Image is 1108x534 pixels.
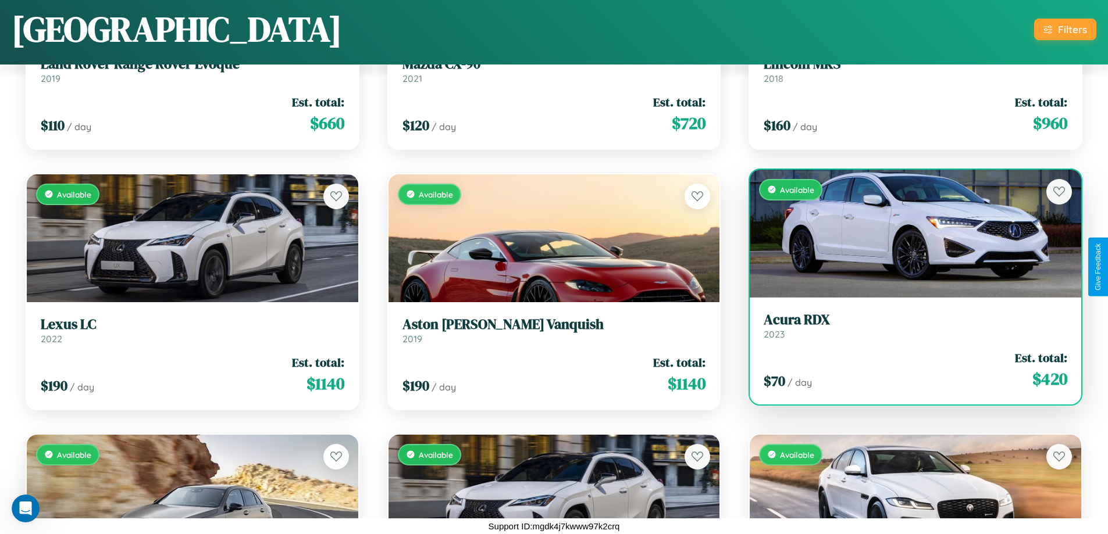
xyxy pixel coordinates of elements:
[1015,94,1067,110] span: Est. total:
[402,316,706,345] a: Aston [PERSON_NAME] Vanquish2019
[41,316,344,333] h3: Lexus LC
[764,56,1067,73] h3: Lincoln MKS
[41,56,344,73] h3: Land Rover Range Rover Evoque
[402,376,429,395] span: $ 190
[307,372,344,395] span: $ 1140
[1033,112,1067,135] span: $ 960
[57,450,91,460] span: Available
[764,311,1067,340] a: Acura RDX2023
[402,316,706,333] h3: Aston [PERSON_NAME] Vanquish
[402,56,706,73] h3: Mazda CX-90
[780,185,814,195] span: Available
[1032,367,1067,390] span: $ 420
[292,354,344,371] span: Est. total:
[402,116,429,135] span: $ 120
[764,116,790,135] span: $ 160
[653,94,706,110] span: Est. total:
[402,56,706,84] a: Mazda CX-902021
[12,5,342,53] h1: [GEOGRAPHIC_DATA]
[419,450,453,460] span: Available
[292,94,344,110] span: Est. total:
[764,56,1067,84] a: Lincoln MKS2018
[764,73,783,84] span: 2018
[780,450,814,460] span: Available
[1015,349,1067,366] span: Est. total:
[764,371,785,390] span: $ 70
[67,121,91,132] span: / day
[41,333,62,345] span: 2022
[793,121,817,132] span: / day
[70,381,94,393] span: / day
[419,189,453,199] span: Available
[432,121,456,132] span: / day
[41,73,60,84] span: 2019
[653,354,706,371] span: Est. total:
[1094,243,1102,291] div: Give Feedback
[764,311,1067,328] h3: Acura RDX
[12,494,40,522] iframe: Intercom live chat
[402,333,422,345] span: 2019
[432,381,456,393] span: / day
[41,376,67,395] span: $ 190
[57,189,91,199] span: Available
[402,73,422,84] span: 2021
[672,112,706,135] span: $ 720
[41,116,65,135] span: $ 110
[1058,23,1087,35] div: Filters
[310,112,344,135] span: $ 660
[668,372,706,395] span: $ 1140
[489,518,620,534] p: Support ID: mgdk4j7kwww97k2crq
[1034,19,1096,40] button: Filters
[788,377,812,388] span: / day
[41,316,344,345] a: Lexus LC2022
[41,56,344,84] a: Land Rover Range Rover Evoque2019
[764,328,785,340] span: 2023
